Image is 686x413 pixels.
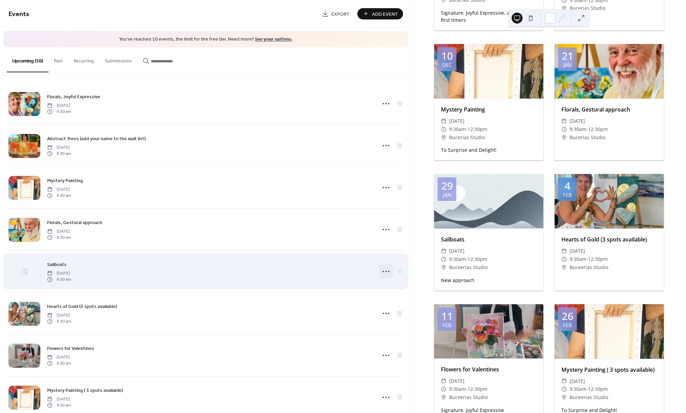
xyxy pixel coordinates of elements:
div: ​ [561,377,567,385]
span: 12:30pm [468,385,487,393]
span: [DATE] [47,396,71,402]
span: - [586,125,588,133]
a: Florals, Joyful Expressive [47,93,100,101]
div: Hearts of Gold (3 spots available) [555,235,664,244]
span: Events [9,8,29,21]
div: ​ [441,247,446,255]
span: 9:30 am [47,151,71,157]
span: 12:30pm [588,255,608,263]
div: ​ [561,125,567,133]
div: 11 [441,311,453,321]
div: ​ [561,4,567,12]
span: [DATE] [47,102,71,108]
span: 12:30pm [468,125,487,133]
a: Florals, Gestural approach [47,219,102,226]
span: 9:30 am [47,360,71,367]
span: Bucerias Studio [570,133,605,142]
span: 12:30pm [468,255,487,263]
span: - [586,385,588,393]
div: ​ [441,263,446,271]
div: ​ [561,385,567,393]
div: ​ [561,117,567,125]
div: Signature: Joyful Expressive, a must for first timers [434,9,543,24]
div: Feb [563,192,572,197]
div: To Surprise and Delight! [434,146,543,153]
div: ​ [561,133,567,142]
a: Sailboats [47,261,67,268]
span: 9:30am [449,125,466,133]
div: 10 [441,51,453,61]
span: [DATE] [570,117,585,125]
div: ​ [441,255,446,263]
span: [DATE] [449,117,465,125]
span: [DATE] [47,312,71,318]
div: Sailboats [434,235,543,244]
div: 29 [441,181,453,191]
span: Sailboats [47,261,67,268]
span: 9:30am [570,255,586,263]
span: [DATE] [449,377,465,385]
button: Recurring [68,47,99,72]
span: [DATE] [47,228,71,234]
div: Jan [443,192,451,197]
div: 21 [562,51,573,61]
div: ​ [561,247,567,255]
span: Flowers for Valentines [47,345,94,352]
span: You've reached 10 events, the limit for the free tier. Need more? . [10,36,401,43]
span: [DATE] [449,247,465,255]
span: 9:30am [449,385,466,393]
span: [DATE] [47,144,71,150]
span: [DATE] [47,354,71,360]
span: Buceerias Studio [449,393,488,401]
span: 9:30am [570,125,586,133]
a: Abstract Trees (add your name to the wait list) [47,135,146,143]
span: 12:30pm [588,385,608,393]
div: ​ [441,377,446,385]
span: Abstract Trees (add your name to the wait list) [47,135,146,142]
span: [DATE] [570,377,585,385]
span: Mystery Painting [47,177,83,184]
span: Bucerias Studio [570,4,605,12]
span: - [466,385,468,393]
div: Feb [563,323,572,328]
span: Buceerias Studio [570,393,608,401]
div: 4 [564,181,570,191]
span: - [466,255,468,263]
a: Mystery Painting ( 3 spots available) [47,386,123,394]
span: Export [331,11,349,18]
div: Mystery Painting [434,105,543,114]
div: Florals, Gestural approach [555,105,664,114]
div: ​ [441,125,446,133]
span: Buceerias Studio [449,263,488,271]
div: 26 [562,311,573,321]
button: Submissions [99,47,137,72]
span: 9:30 am [47,235,71,241]
span: 9:30am [449,255,466,263]
button: Past [48,47,68,72]
div: New approach [434,277,543,284]
a: See your options [255,35,291,44]
span: 9:30am [570,385,586,393]
span: 9:30 am [47,402,71,409]
a: Export [317,8,355,19]
span: Buceerias Studio [570,263,608,271]
div: Mystery Painting ( 3 spots available) [555,366,664,374]
span: [DATE] [570,247,585,255]
span: [DATE] [47,270,71,276]
span: [DATE] [47,186,71,192]
span: 9:30 am [47,277,71,283]
div: Jan [563,62,572,68]
button: Upcoming (10) [7,47,48,72]
span: 9:30 am [47,319,71,325]
span: - [466,125,468,133]
span: Bucerias Studio [449,133,485,142]
div: Flowers for Valentines [434,365,543,373]
span: 9:30 am [47,109,71,115]
a: Hearts of Gold (3 spots available) [47,303,117,310]
span: Florals, Gestural approach [47,219,102,226]
span: - [586,255,588,263]
div: ​ [561,263,567,271]
a: Mystery Painting [47,177,83,185]
span: 9:30 am [47,193,71,199]
a: Flowers for Valentines [47,344,94,352]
